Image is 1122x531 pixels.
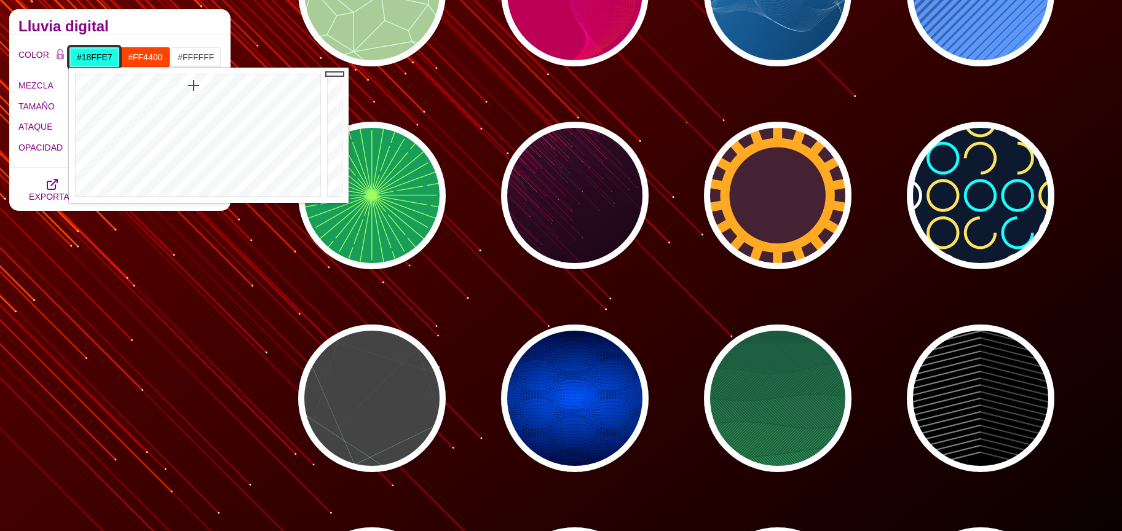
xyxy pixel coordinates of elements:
[18,168,86,211] button: EXPORTAR
[18,101,55,111] font: TAMAÑO
[18,122,53,132] font: ATAQUE
[18,81,53,90] font: MEZCLA
[18,143,63,152] font: OPACIDAD
[907,122,1054,269] button: círculos completos y parciales delineados en la cuadrícula
[18,50,49,60] font: COLOR
[298,324,446,472] button: Líneas aleatorias en ángulo de pantalla completa sobre gris
[501,324,649,472] button: puntos negros en formación curva sobre un gradiente radial azul
[29,192,76,202] font: EXPORTAR
[51,47,69,64] button: Bloqueo de color
[501,122,649,269] button: líneas rojas parciales llueven desde la parte superior izquierda
[907,324,1054,472] button: Las líneas grises apiladas se doblan en el centro
[18,18,109,34] font: Lluvia digital
[704,324,851,472] button: Rayas verdes en secciones curvas apiladas
[704,122,851,269] button: Sol abstracto amarillo delineado sobre púrpura
[298,122,446,269] button: líneas amarillas a través del centro sobre verde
